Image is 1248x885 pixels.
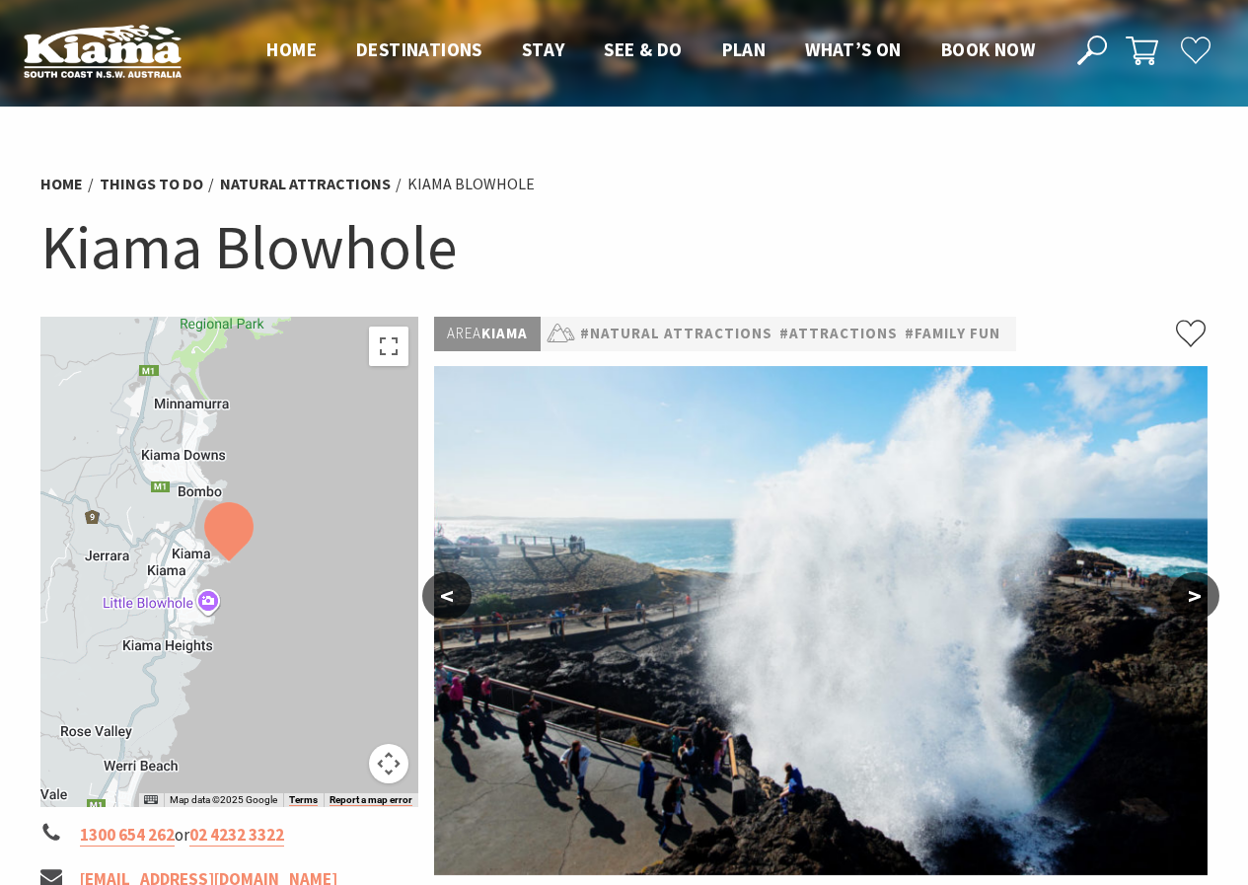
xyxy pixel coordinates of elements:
[80,824,175,847] a: 1300 654 262
[407,172,535,197] li: Kiama Blowhole
[434,317,541,351] p: Kiama
[805,37,902,61] span: What’s On
[100,174,203,194] a: Things To Do
[24,24,182,78] img: Kiama Logo
[1170,572,1219,620] button: >
[330,794,412,806] a: Report a map error
[447,324,481,342] span: Area
[580,322,772,346] a: #Natural Attractions
[289,794,318,806] a: Terms (opens in new tab)
[266,37,317,61] span: Home
[722,37,767,61] span: Plan
[941,37,1035,61] span: Book now
[356,37,482,61] span: Destinations
[40,174,83,194] a: Home
[905,322,1000,346] a: #Family Fun
[369,327,408,366] button: Toggle fullscreen view
[604,37,682,61] span: See & Do
[220,174,391,194] a: Natural Attractions
[45,781,110,807] a: Open this area in Google Maps (opens a new window)
[170,794,277,805] span: Map data ©2025 Google
[422,572,472,620] button: <
[40,207,1209,287] h1: Kiama Blowhole
[779,322,898,346] a: #Attractions
[144,793,158,807] button: Keyboard shortcuts
[522,37,565,61] span: Stay
[40,822,419,848] li: or
[247,35,1055,67] nav: Main Menu
[45,781,110,807] img: Google
[369,744,408,783] button: Map camera controls
[434,366,1208,875] img: Close up of the Kiama Blowhole
[189,824,284,847] a: 02 4232 3322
